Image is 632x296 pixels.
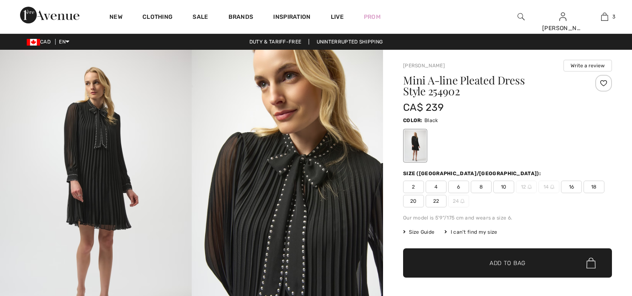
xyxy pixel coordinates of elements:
[550,185,554,189] img: ring-m.svg
[424,117,438,123] span: Black
[448,181,469,193] span: 6
[584,181,604,193] span: 18
[403,75,577,97] h1: Mini A-line Pleated Dress Style 254902
[364,13,381,21] a: Prom
[142,13,173,22] a: Clothing
[403,181,424,193] span: 2
[612,13,615,20] span: 3
[109,13,122,22] a: New
[331,13,344,21] a: Live
[448,195,469,207] span: 24
[460,199,464,203] img: ring-m.svg
[538,181,559,193] span: 14
[493,181,514,193] span: 10
[403,102,444,113] span: CA$ 239
[490,259,525,268] span: Add to Bag
[528,185,532,189] img: ring-m.svg
[426,195,447,207] span: 22
[471,181,492,193] span: 8
[601,12,608,22] img: My Bag
[20,7,79,23] img: 1ère Avenue
[403,228,434,236] span: Size Guide
[193,13,208,22] a: Sale
[59,39,69,45] span: EN
[228,13,254,22] a: Brands
[27,39,40,46] img: Canadian Dollar
[584,12,625,22] a: 3
[403,248,612,278] button: Add to Bag
[516,181,537,193] span: 12
[559,13,566,20] a: Sign In
[27,39,54,45] span: CAD
[403,117,423,123] span: Color:
[273,13,310,22] span: Inspiration
[403,170,543,177] div: Size ([GEOGRAPHIC_DATA]/[GEOGRAPHIC_DATA]):
[426,181,447,193] span: 4
[561,181,582,193] span: 16
[444,228,497,236] div: I can't find my size
[542,24,583,33] div: [PERSON_NAME]
[563,60,612,71] button: Write a review
[559,12,566,22] img: My Info
[586,258,596,268] img: Bag.svg
[403,63,445,69] a: [PERSON_NAME]
[403,214,612,222] div: Our model is 5'9"/175 cm and wears a size 6.
[518,12,525,22] img: search the website
[403,195,424,207] span: 20
[404,130,426,161] div: Black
